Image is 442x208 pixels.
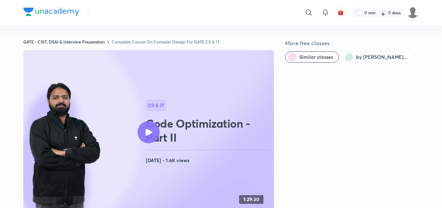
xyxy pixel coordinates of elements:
img: avatar [338,9,344,16]
span: by Mallesham Devasane [356,54,408,61]
img: streak [380,9,387,16]
a: Complete Course On Compiler Design For GATE CS & IT [112,39,220,45]
button: Similar classes [285,51,339,63]
span: Similar classes [299,54,333,61]
h2: Code Optimization - Part II [146,117,271,144]
h4: [DATE] • 1.6K views [146,156,271,165]
button: avatar [335,7,346,18]
a: GATE - CSIT, DSAI & Interview Preparation [23,39,105,45]
img: Somya P [407,7,419,18]
h4: 1:29:30 [243,197,259,202]
img: Company Logo [23,8,79,16]
h5: More free classes [285,39,419,47]
a: Company Logo [23,8,79,18]
button: by Mallesham Devasane [342,51,414,63]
